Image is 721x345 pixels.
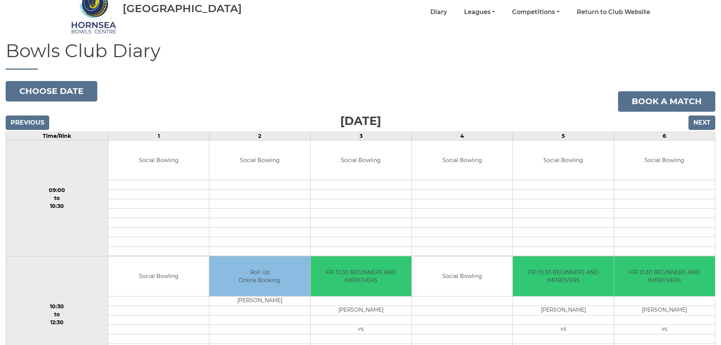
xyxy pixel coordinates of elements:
td: 2 [209,132,310,140]
h1: Bowls Club Diary [6,41,715,70]
td: Social Bowling [412,140,512,180]
td: 09:00 to 10:30 [6,140,108,256]
a: Leagues [464,8,495,16]
a: Return to Club Website [577,8,650,16]
td: Social Bowling [108,256,209,296]
td: Roll Up Online Booking [209,256,310,296]
td: vs [311,325,411,334]
td: 5 [513,132,614,140]
a: Diary [430,8,447,16]
td: 1 [108,132,209,140]
a: Competitions [512,8,559,16]
td: [PERSON_NAME] [311,306,411,315]
td: 4 [411,132,512,140]
td: 3 [310,132,411,140]
td: Social Bowling [513,140,614,180]
input: Next [688,116,715,130]
td: Social Bowling [311,140,411,180]
td: [PERSON_NAME] [209,296,310,306]
td: Social Bowling [614,140,715,180]
td: Social Bowling [412,256,512,296]
td: FRI 10.30 BEGINNERS AND IMPROVERS [311,256,411,296]
td: [PERSON_NAME] [614,306,715,315]
td: Social Bowling [108,140,209,180]
td: [PERSON_NAME] [513,306,614,315]
td: vs [614,325,715,334]
td: FRI 10.30 BEGINNERS AND IMPROVERS [513,256,614,296]
td: 6 [614,132,715,140]
td: Social Bowling [209,140,310,180]
input: Previous [6,116,49,130]
a: Book a match [618,91,715,112]
td: FRI 10.30 BEGINNERS AND IMPROVERS [614,256,715,296]
button: Choose date [6,81,97,101]
td: Time/Rink [6,132,108,140]
div: [GEOGRAPHIC_DATA] [123,3,242,14]
td: vs [513,325,614,334]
